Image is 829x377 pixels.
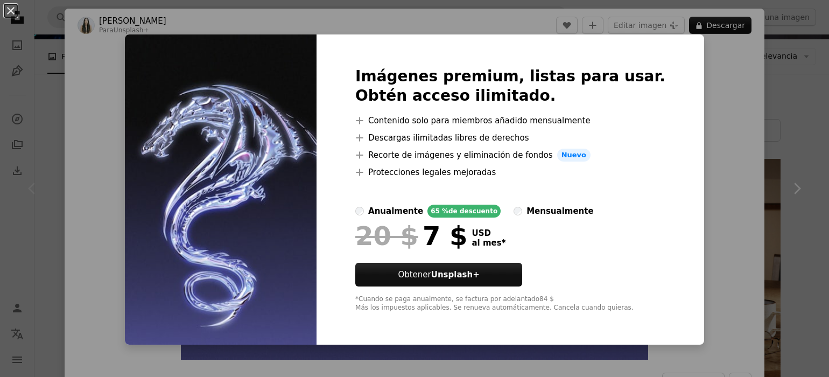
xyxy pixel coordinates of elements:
li: Contenido solo para miembros añadido mensualmente [355,114,665,127]
img: premium_photo-1725609131529-aa4097a265a7 [125,34,317,345]
h2: Imágenes premium, listas para usar. Obtén acceso ilimitado. [355,67,665,106]
span: al mes * [472,238,505,248]
div: 65 % de descuento [427,205,501,218]
span: Nuevo [557,149,591,162]
button: ObtenerUnsplash+ [355,263,522,287]
input: mensualmente [514,207,522,215]
strong: Unsplash+ [431,270,480,280]
li: Descargas ilimitadas libres de derechos [355,131,665,144]
div: 7 $ [355,222,467,250]
span: 20 $ [355,222,418,250]
div: mensualmente [526,205,593,218]
span: USD [472,228,505,238]
input: anualmente65 %de descuento [355,207,364,215]
li: Recorte de imágenes y eliminación de fondos [355,149,665,162]
li: Protecciones legales mejoradas [355,166,665,179]
div: anualmente [368,205,423,218]
div: *Cuando se paga anualmente, se factura por adelantado 84 $ Más los impuestos aplicables. Se renue... [355,295,665,312]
